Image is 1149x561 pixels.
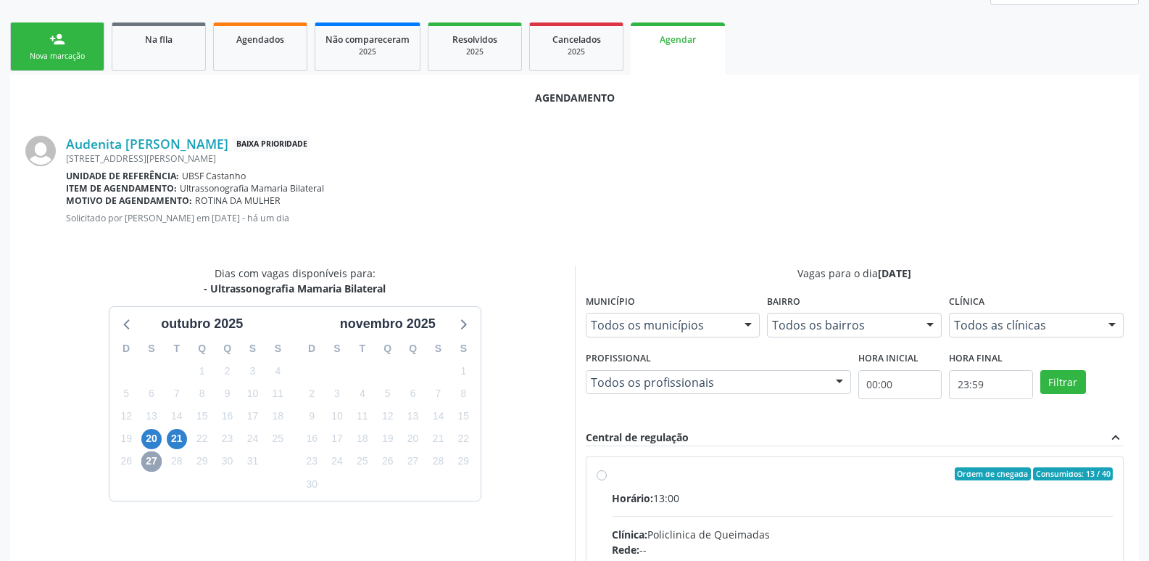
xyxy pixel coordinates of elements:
[242,361,262,381] span: sexta-feira, 3 de outubro de 2025
[267,361,288,381] span: sábado, 4 de outubro de 2025
[453,406,473,427] span: sábado, 15 de novembro de 2025
[145,33,173,46] span: Na fila
[116,451,136,472] span: domingo, 26 de outubro de 2025
[949,291,984,314] label: Clínica
[452,33,497,46] span: Resolvidos
[772,318,912,332] span: Todos os bairros
[267,383,288,404] span: sábado, 11 de outubro de 2025
[167,406,187,427] span: terça-feira, 14 de outubro de 2025
[66,194,192,207] b: Motivo de agendamento:
[612,528,647,541] span: Clínica:
[378,429,398,449] span: quarta-feira, 19 de novembro de 2025
[192,361,212,381] span: quarta-feira, 1 de outubro de 2025
[302,474,322,494] span: domingo, 30 de novembro de 2025
[403,429,423,449] span: quinta-feira, 20 de novembro de 2025
[302,429,322,449] span: domingo, 16 de novembro de 2025
[217,361,238,381] span: quinta-feira, 2 de outubro de 2025
[240,337,265,360] div: S
[949,348,1003,370] label: Hora final
[302,451,322,472] span: domingo, 23 de novembro de 2025
[453,361,473,381] span: sábado, 1 de novembro de 2025
[265,337,291,360] div: S
[66,212,1124,224] p: Solicitado por [PERSON_NAME] em [DATE] - há um dia
[334,314,441,334] div: novembro 2025
[192,406,212,427] span: quarta-feira, 15 de outubro de 2025
[325,33,410,46] span: Não compareceram
[586,348,651,370] label: Profissional
[155,314,249,334] div: outubro 2025
[192,383,212,404] span: quarta-feira, 8 de outubro de 2025
[267,406,288,427] span: sábado, 18 de outubro de 2025
[612,543,639,557] span: Rede:
[204,281,386,296] div: - Ultrassonografia Mamaria Bilateral
[116,406,136,427] span: domingo, 12 de outubro de 2025
[189,337,215,360] div: Q
[767,291,800,314] label: Bairro
[66,182,177,194] b: Item de agendamento:
[180,182,324,194] span: Ultrassonografia Mamaria Bilateral
[21,51,94,62] div: Nova marcação
[612,491,653,505] span: Horário:
[612,491,1113,506] div: 13:00
[858,370,942,399] input: Selecione o horário
[955,467,1031,480] span: Ordem de chegada
[267,429,288,449] span: sábado, 25 de outubro de 2025
[204,266,386,296] div: Dias com vagas disponíveis para:
[182,170,246,182] span: UBSF Castanho
[299,337,325,360] div: D
[378,406,398,427] span: quarta-feira, 12 de novembro de 2025
[141,383,162,404] span: segunda-feira, 6 de outubro de 2025
[164,337,189,360] div: T
[591,318,731,332] span: Todos os municípios
[327,383,347,404] span: segunda-feira, 3 de novembro de 2025
[236,33,284,46] span: Agendados
[325,46,410,57] div: 2025
[375,337,400,360] div: Q
[349,337,375,360] div: T
[428,406,448,427] span: sexta-feira, 14 de novembro de 2025
[586,291,635,314] label: Município
[428,451,448,472] span: sexta-feira, 28 de novembro de 2025
[403,406,423,427] span: quinta-feira, 13 de novembro de 2025
[215,337,240,360] div: Q
[116,383,136,404] span: domingo, 5 de outubro de 2025
[426,337,451,360] div: S
[612,527,1113,542] div: Policlinica de Queimadas
[403,451,423,472] span: quinta-feira, 27 de novembro de 2025
[352,429,373,449] span: terça-feira, 18 de novembro de 2025
[66,136,228,152] a: Audenita [PERSON_NAME]
[233,136,310,152] span: Baixa Prioridade
[552,33,601,46] span: Cancelados
[192,451,212,472] span: quarta-feira, 29 de outubro de 2025
[195,194,281,207] span: ROTINA DA MULHER
[49,31,65,47] div: person_add
[192,429,212,449] span: quarta-feira, 22 de outubro de 2025
[954,318,1094,332] span: Todos as clínicas
[400,337,426,360] div: Q
[949,370,1032,399] input: Selecione o horário
[217,383,238,404] span: quinta-feira, 9 de outubro de 2025
[242,406,262,427] span: sexta-feira, 17 de outubro de 2025
[141,451,162,472] span: segunda-feira, 27 de outubro de 2025
[302,383,322,404] span: domingo, 2 de novembro de 2025
[217,429,238,449] span: quinta-feira, 23 de outubro de 2025
[451,337,476,360] div: S
[428,429,448,449] span: sexta-feira, 21 de novembro de 2025
[439,46,511,57] div: 2025
[242,383,262,404] span: sexta-feira, 10 de outubro de 2025
[139,337,165,360] div: S
[352,406,373,427] span: terça-feira, 11 de novembro de 2025
[453,383,473,404] span: sábado, 8 de novembro de 2025
[217,406,238,427] span: quinta-feira, 16 de outubro de 2025
[586,430,689,446] div: Central de regulação
[858,348,918,370] label: Hora inicial
[25,90,1124,105] div: Agendamento
[403,383,423,404] span: quinta-feira, 6 de novembro de 2025
[217,451,238,472] span: quinta-feira, 30 de outubro de 2025
[878,266,911,280] span: [DATE]
[540,46,613,57] div: 2025
[591,375,821,390] span: Todos os profissionais
[586,266,1124,281] div: Vagas para o dia
[378,383,398,404] span: quarta-feira, 5 de novembro de 2025
[1040,370,1086,395] button: Filtrar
